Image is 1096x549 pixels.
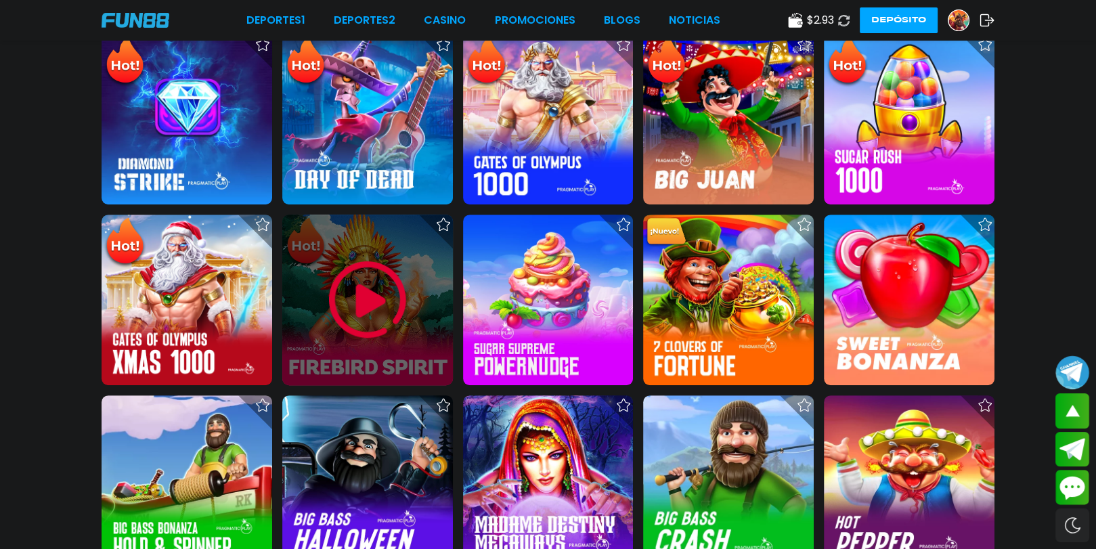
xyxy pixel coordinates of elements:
[643,35,814,205] img: Big Juan
[824,35,994,205] img: Sugar Rush 1000
[495,12,575,28] a: Promociones
[644,36,688,89] img: Hot
[103,36,147,89] img: Hot
[644,216,688,247] img: New
[424,12,466,28] a: CASINO
[1055,470,1089,505] button: Contact customer service
[643,215,814,385] img: 7 Clovers of Fortune
[948,9,980,31] a: Avatar
[463,215,634,385] img: Sugar Supreme Powernudge
[825,36,869,89] img: Hot
[463,35,634,205] img: Gates of Olympus 1000
[284,36,328,89] img: Hot
[1055,355,1089,390] button: Join telegram channel
[1055,508,1089,542] div: Switch theme
[327,259,408,341] img: Play Game
[282,35,453,205] img: Day of Dead
[334,12,395,28] a: Deportes2
[464,36,508,89] img: Hot
[948,10,969,30] img: Avatar
[669,12,720,28] a: NOTICIAS
[1055,432,1089,467] button: Join telegram
[103,216,147,269] img: Hot
[807,12,834,28] span: $ 2.93
[1055,393,1089,429] button: scroll up
[604,12,640,28] a: BLOGS
[102,215,272,385] img: Gates of Olympus Xmas 1000
[102,13,169,28] img: Company Logo
[860,7,938,33] button: Depósito
[824,215,994,385] img: Sweet Bonanza
[102,35,272,205] img: Diamond Strike
[246,12,305,28] a: Deportes1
